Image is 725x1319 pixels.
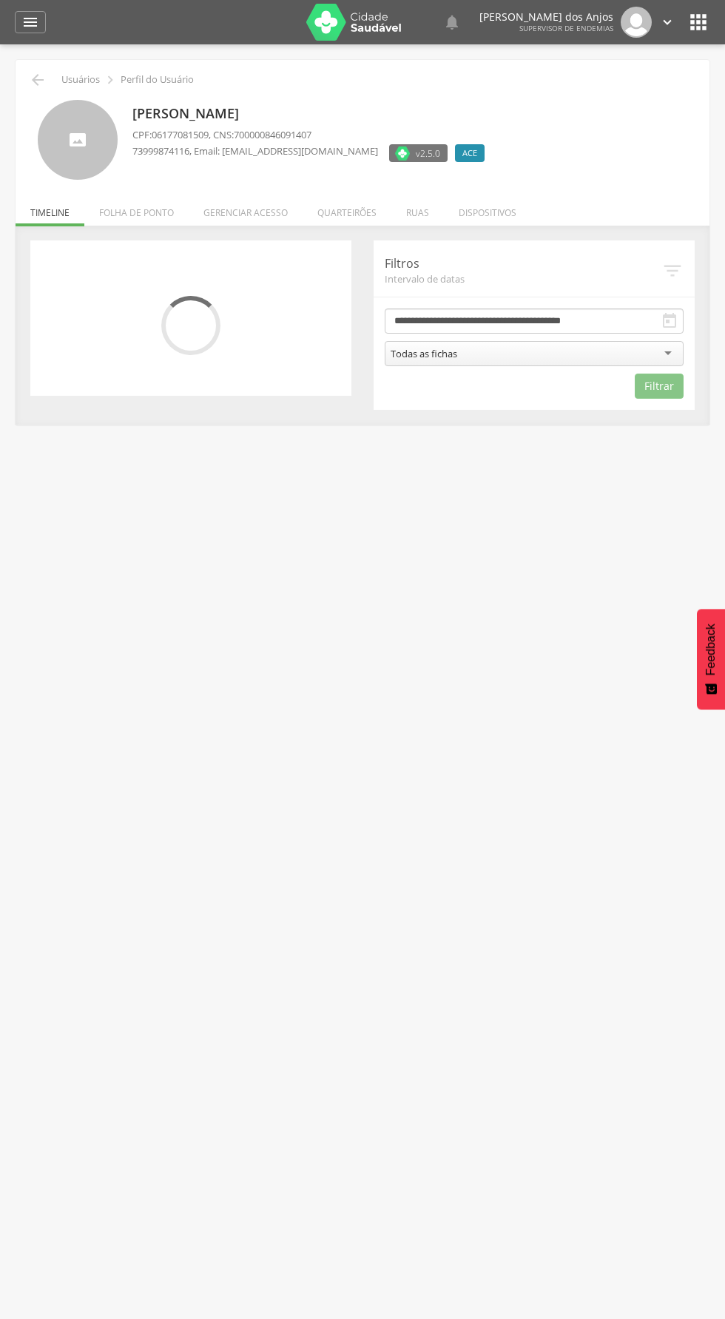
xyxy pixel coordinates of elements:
[61,74,100,86] p: Usuários
[152,128,209,141] span: 06177081509
[132,128,492,142] p: CPF: , CNS:
[132,104,492,124] p: [PERSON_NAME]
[635,374,684,399] button: Filtrar
[659,14,675,30] i: 
[443,7,461,38] a: 
[385,255,661,272] p: Filtros
[234,128,311,141] span: 700000846091407
[84,192,189,226] li: Folha de ponto
[21,13,39,31] i: 
[102,72,118,88] i: 
[661,260,684,282] i: 
[416,146,440,161] span: v2.5.0
[661,312,678,330] i: 
[519,23,613,33] span: Supervisor de Endemias
[697,609,725,709] button: Feedback - Mostrar pesquisa
[704,624,718,675] span: Feedback
[479,12,613,22] p: [PERSON_NAME] dos Anjos
[444,192,531,226] li: Dispositivos
[132,144,189,158] span: 73999874116
[391,347,457,360] div: Todas as fichas
[385,272,661,286] span: Intervalo de datas
[15,11,46,33] a: 
[29,71,47,89] i: Voltar
[389,144,448,162] label: Versão do aplicativo
[391,192,444,226] li: Ruas
[132,144,378,158] p: , Email: [EMAIL_ADDRESS][DOMAIN_NAME]
[303,192,391,226] li: Quarteirões
[121,74,194,86] p: Perfil do Usuário
[687,10,710,34] i: 
[189,192,303,226] li: Gerenciar acesso
[443,13,461,31] i: 
[659,7,675,38] a: 
[462,147,477,159] span: ACE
